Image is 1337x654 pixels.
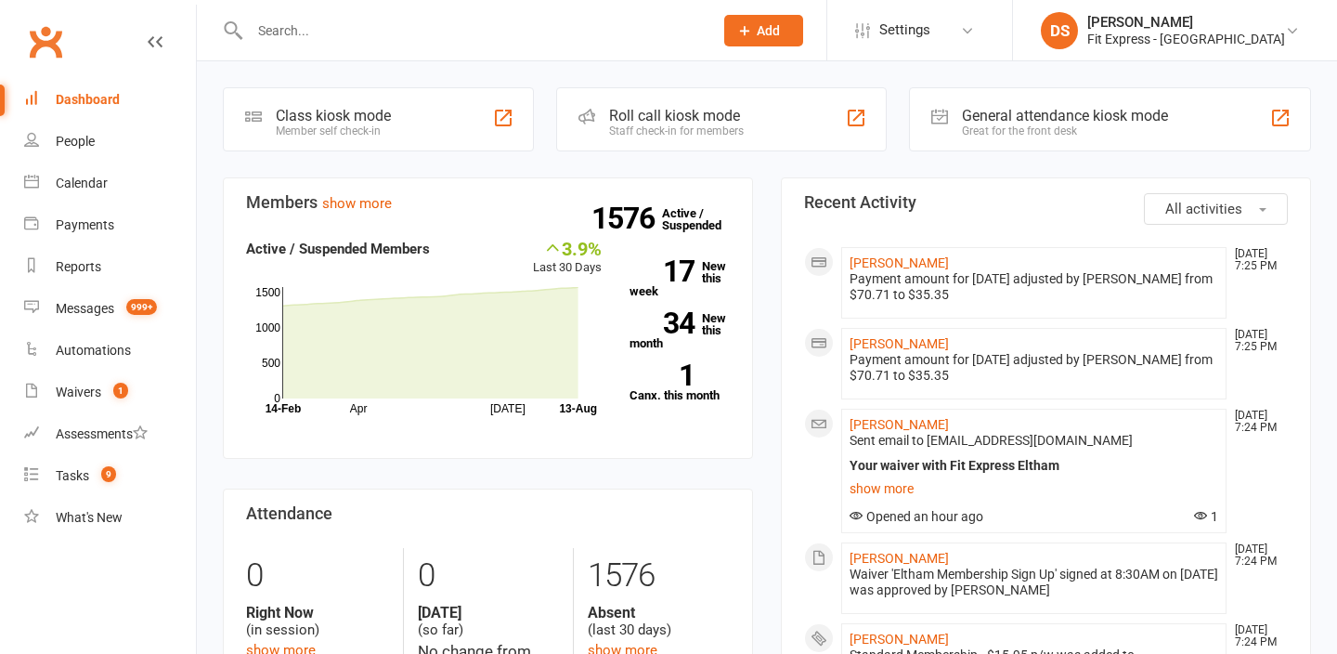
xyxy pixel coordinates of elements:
[322,195,392,212] a: show more
[630,260,730,297] a: 17New this week
[56,426,148,441] div: Assessments
[1087,14,1285,31] div: [PERSON_NAME]
[588,604,730,621] strong: Absent
[850,417,949,432] a: [PERSON_NAME]
[418,604,560,639] div: (so far)
[850,271,1218,303] div: Payment amount for [DATE] adjusted by [PERSON_NAME] from $70.71 to $35.35
[56,468,89,483] div: Tasks
[56,510,123,525] div: What's New
[962,107,1168,124] div: General attendance kiosk mode
[24,204,196,246] a: Payments
[246,241,430,257] strong: Active / Suspended Members
[101,466,116,482] span: 9
[1226,410,1287,434] time: [DATE] 7:24 PM
[1165,201,1242,217] span: All activities
[630,309,694,337] strong: 34
[24,79,196,121] a: Dashboard
[1226,248,1287,272] time: [DATE] 7:25 PM
[1226,543,1287,568] time: [DATE] 7:24 PM
[1041,12,1078,49] div: DS
[56,385,101,399] div: Waivers
[630,361,694,389] strong: 1
[246,193,730,212] h3: Members
[24,288,196,330] a: Messages 999+
[850,509,983,524] span: Opened an hour ago
[879,9,930,51] span: Settings
[56,343,131,358] div: Automations
[113,383,128,399] span: 1
[588,604,730,639] div: (last 30 days)
[1144,193,1288,225] button: All activities
[22,19,69,65] a: Clubworx
[1226,329,1287,353] time: [DATE] 7:25 PM
[850,632,949,647] a: [PERSON_NAME]
[246,604,389,621] strong: Right Now
[24,372,196,413] a: Waivers 1
[56,92,120,107] div: Dashboard
[56,301,114,316] div: Messages
[850,567,1218,598] div: Waiver 'Eltham Membership Sign Up' signed at 8:30AM on [DATE] was approved by [PERSON_NAME]
[276,124,391,137] div: Member self check-in
[1226,624,1287,648] time: [DATE] 7:24 PM
[56,134,95,149] div: People
[246,548,389,604] div: 0
[850,255,949,270] a: [PERSON_NAME]
[24,246,196,288] a: Reports
[757,23,780,38] span: Add
[724,15,803,46] button: Add
[850,336,949,351] a: [PERSON_NAME]
[244,18,700,44] input: Search...
[850,352,1218,384] div: Payment amount for [DATE] adjusted by [PERSON_NAME] from $70.71 to $35.35
[276,107,391,124] div: Class kiosk mode
[962,124,1168,137] div: Great for the front desk
[850,551,949,566] a: [PERSON_NAME]
[24,330,196,372] a: Automations
[609,107,744,124] div: Roll call kiosk mode
[24,497,196,539] a: What's New
[24,455,196,497] a: Tasks 9
[630,312,730,349] a: 34New this month
[630,257,694,285] strong: 17
[609,124,744,137] div: Staff check-in for members
[588,548,730,604] div: 1576
[418,604,560,621] strong: [DATE]
[630,364,730,401] a: 1Canx. this month
[1194,509,1218,524] span: 1
[418,548,560,604] div: 0
[24,163,196,204] a: Calendar
[804,193,1288,212] h3: Recent Activity
[850,433,1133,448] span: Sent email to [EMAIL_ADDRESS][DOMAIN_NAME]
[246,504,730,523] h3: Attendance
[850,476,1218,502] a: show more
[533,238,602,278] div: Last 30 Days
[24,413,196,455] a: Assessments
[1087,31,1285,47] div: Fit Express - [GEOGRAPHIC_DATA]
[56,217,114,232] div: Payments
[246,604,389,639] div: (in session)
[533,238,602,258] div: 3.9%
[850,458,1218,474] div: Your waiver with Fit Express Eltham
[56,259,101,274] div: Reports
[126,299,157,315] span: 999+
[591,204,662,232] strong: 1576
[24,121,196,163] a: People
[662,193,744,245] a: 1576Active / Suspended
[56,176,108,190] div: Calendar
